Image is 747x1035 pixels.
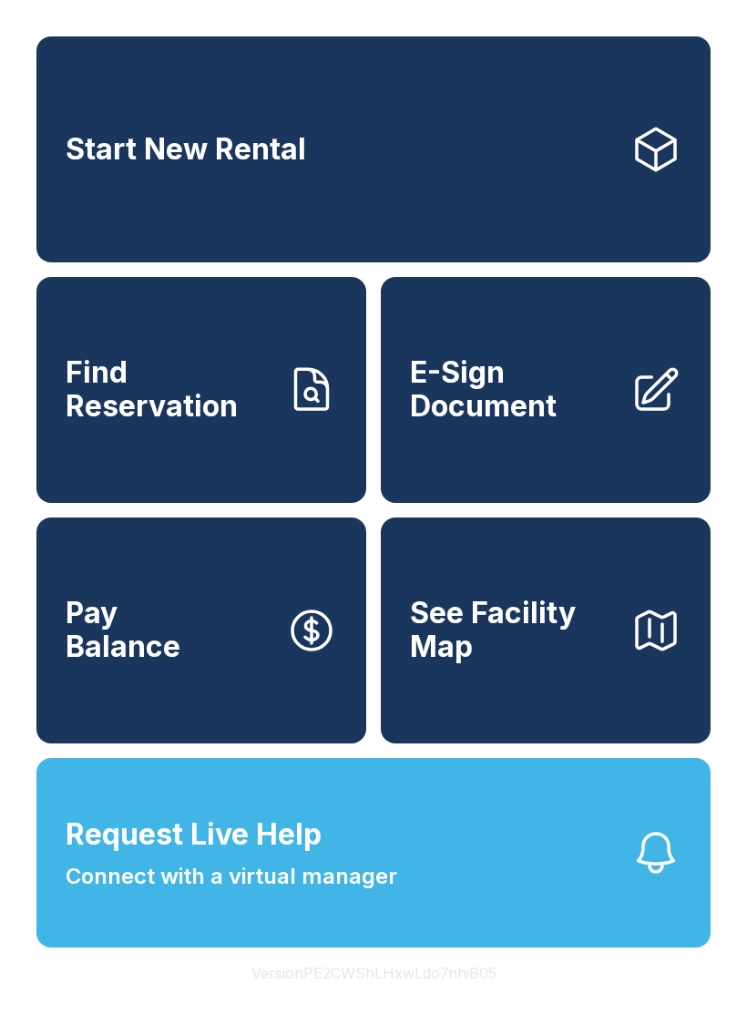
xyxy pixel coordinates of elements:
span: Request Live Help [66,813,322,856]
span: Connect with a virtual manager [66,860,397,893]
a: PayBalance [36,517,366,743]
span: Pay Balance [66,597,180,663]
button: Request Live HelpConnect with a virtual manager [36,758,711,948]
button: VersionPE2CWShLHxwLdo7nhiB05 [237,948,511,999]
span: Start New Rental [66,133,306,167]
a: Find Reservation [36,277,366,503]
span: Find Reservation [66,356,271,423]
a: E-Sign Document [381,277,711,503]
span: E-Sign Document [410,356,616,423]
span: See Facility Map [410,597,616,663]
button: See Facility Map [381,517,711,743]
a: Start New Rental [36,36,711,262]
